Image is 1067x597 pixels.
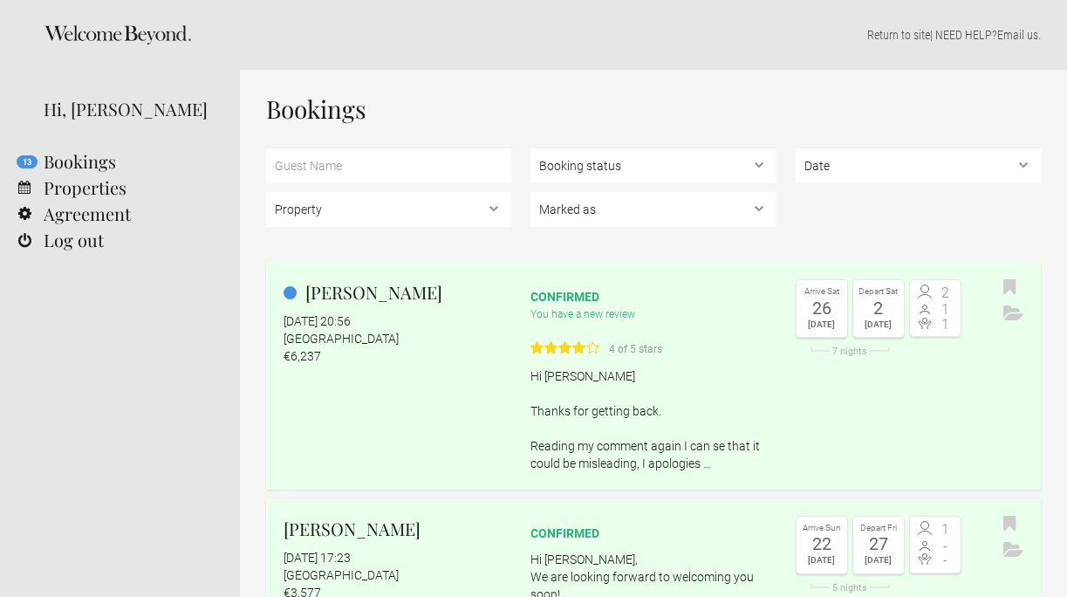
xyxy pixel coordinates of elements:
button: Archive [999,301,1028,327]
span: 1 [935,318,956,332]
h1: Bookings [266,96,1041,122]
div: 2 [858,299,899,317]
flynt-currency: €6,237 [284,349,321,363]
div: confirmed [530,288,776,305]
p: | NEED HELP? . [266,26,1041,44]
div: [DATE] [858,317,899,333]
div: confirmed [530,525,776,542]
span: - [935,553,956,567]
div: Depart Fri [858,521,899,536]
div: 26 [801,299,843,317]
div: Hi, [PERSON_NAME] [44,96,214,122]
div: 22 [801,535,843,552]
div: Arrive Sat [801,285,843,299]
span: - [935,539,956,553]
div: [DATE] [858,552,899,568]
flynt-date-display: [DATE] 17:23 [284,551,351,565]
p: Hi [PERSON_NAME] Thanks for getting back. Reading my comment again I can se that it could be misl... [530,367,776,472]
span: 1 [935,303,956,317]
div: 5 nights [796,583,905,593]
flynt-notification-badge: 13 [17,155,38,168]
a: Email us [997,28,1038,42]
span: 4 of 5 stars [602,340,662,358]
flynt-date-display: [DATE] 20:56 [284,314,351,328]
div: [DATE] [801,552,843,568]
button: Bookmark [999,275,1021,301]
a: Return to site [867,28,930,42]
div: 7 nights [796,347,905,356]
div: Arrive Sun [801,521,843,536]
button: Bookmark [999,511,1021,538]
button: Archive [999,538,1028,564]
select: , , , [530,192,776,227]
div: You have a new review [530,305,776,359]
input: Guest Name [266,148,511,183]
select: , [796,148,1041,183]
span: 2 [935,286,956,300]
h2: [PERSON_NAME] [284,516,511,542]
a: [PERSON_NAME] [DATE] 20:56 [GEOGRAPHIC_DATA] €6,237 confirmed You have a new review 4 of 5 stars ... [266,262,1041,490]
div: Depart Sat [858,285,899,299]
div: 27 [858,535,899,552]
h2: [PERSON_NAME] [284,279,511,305]
div: [GEOGRAPHIC_DATA] [284,566,511,584]
span: 1 [935,523,956,537]
div: [DATE] [801,317,843,333]
div: [GEOGRAPHIC_DATA] [284,330,511,347]
select: , , [530,148,776,183]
